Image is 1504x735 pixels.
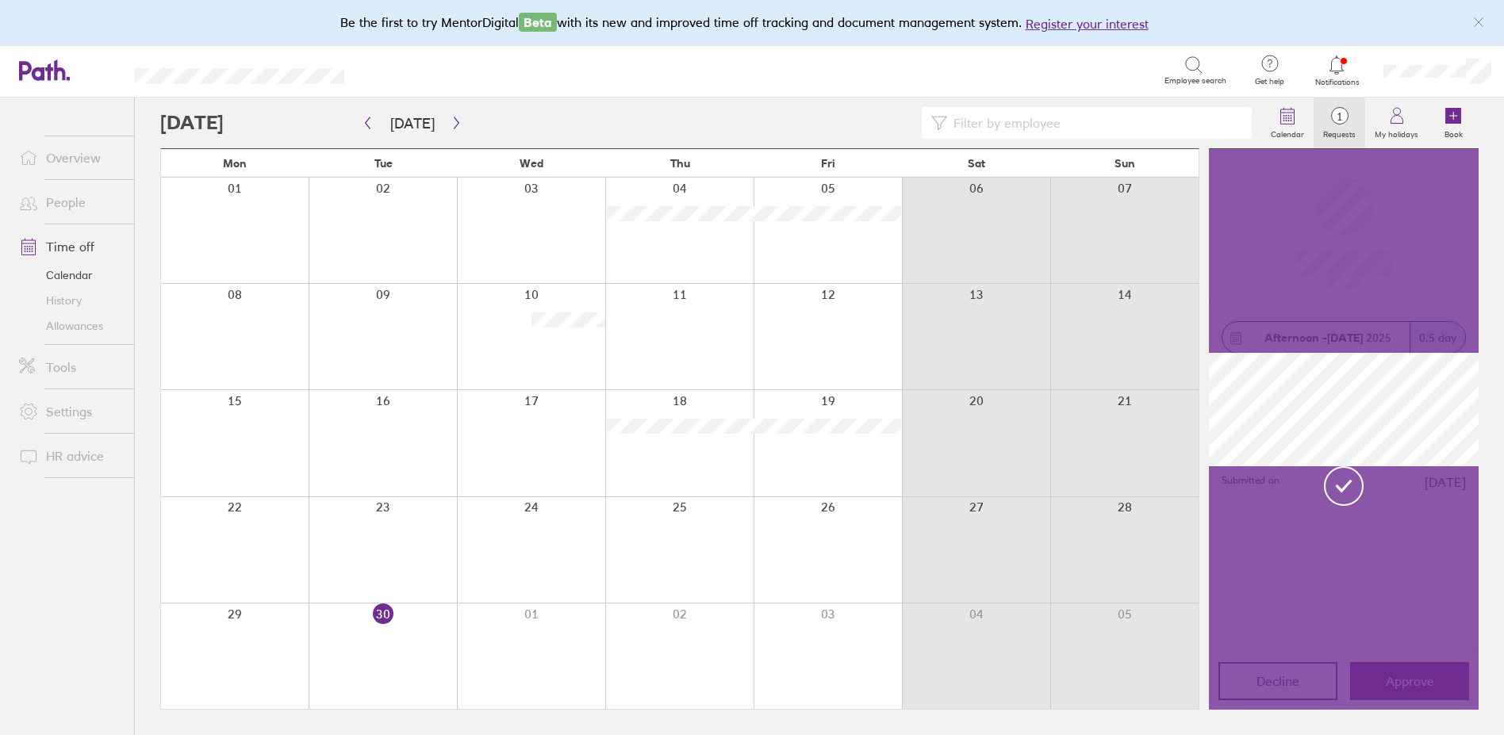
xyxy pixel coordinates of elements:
span: 1 [1314,110,1365,123]
span: Mon [223,157,247,170]
a: 1Requests [1314,98,1365,148]
label: My holidays [1365,125,1428,140]
a: Time off [6,231,134,262]
div: Be the first to try MentorDigital with its new and improved time off tracking and document manage... [340,13,1164,33]
label: Requests [1314,125,1365,140]
span: Fri [821,157,835,170]
span: Sat [968,157,985,170]
a: HR advice [6,440,134,472]
button: Register your interest [1026,14,1149,33]
a: Notifications [1311,54,1363,87]
a: Book [1428,98,1479,148]
span: Wed [520,157,543,170]
span: Beta [519,13,557,32]
label: Book [1435,125,1472,140]
span: Get help [1244,77,1295,86]
a: Calendar [1261,98,1314,148]
a: History [6,288,134,313]
a: My holidays [1365,98,1428,148]
a: Allowances [6,313,134,339]
a: Tools [6,351,134,383]
a: Overview [6,142,134,174]
span: Tue [374,157,393,170]
input: Filter by employee [947,108,1242,138]
span: Sun [1115,157,1135,170]
label: Calendar [1261,125,1314,140]
a: Calendar [6,262,134,288]
button: [DATE] [378,110,447,136]
a: Settings [6,396,134,427]
span: Thu [670,157,690,170]
a: People [6,186,134,218]
span: Employee search [1164,76,1226,86]
span: Notifications [1311,78,1363,87]
div: Search [387,63,428,77]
